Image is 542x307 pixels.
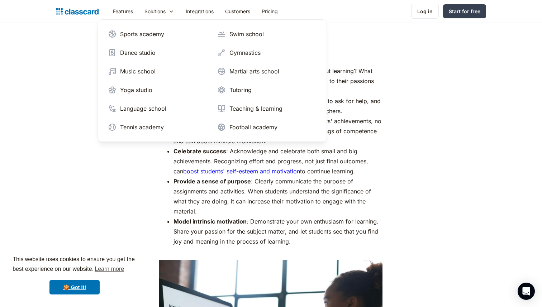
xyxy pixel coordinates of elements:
a: Music school [105,64,210,78]
a: Teaching & learning [214,101,319,116]
div: Yoga studio [120,86,152,94]
div: Teaching & learning [229,104,282,113]
div: Solutions [144,8,166,15]
a: boost students' self-esteem and motivation [183,168,300,175]
a: Tennis academy [105,120,210,134]
div: Swim school [229,30,264,38]
a: Swim school [214,27,319,41]
a: Customers [219,3,256,19]
div: Start for free [449,8,480,15]
strong: Celebrate success [173,148,226,155]
strong: Provide a sense of purpose [173,178,251,185]
div: Martial arts school [229,67,279,76]
a: Football academy [214,120,319,134]
a: Gymnastics [214,45,319,60]
div: Tutoring [229,86,252,94]
strong: Model intrinsic motivation [173,218,247,225]
div: Solutions [139,3,180,19]
div: Gymnastics [229,48,261,57]
li: : Clearly communicate the purpose of assignments and activities. When students understand the sig... [173,176,382,216]
a: Pricing [256,3,284,19]
div: cookieconsent [6,248,143,301]
div: Log in [417,8,433,15]
div: Football academy [229,123,277,131]
a: Start for free [443,4,486,18]
a: Sports academy [105,27,210,41]
div: Music school [120,67,156,76]
a: dismiss cookie message [49,280,100,294]
div: Dance studio [120,48,156,57]
a: Tutoring [214,83,319,97]
span: This website uses cookies to ensure you get the best experience on our website. [13,255,137,274]
a: Integrations [180,3,219,19]
a: learn more about cookies [94,264,125,274]
a: home [56,6,99,16]
a: Language school [105,101,210,116]
nav: Solutions [98,19,327,142]
a: Martial arts school [214,64,319,78]
div: Tennis academy [120,123,164,131]
li: : Acknowledge and celebrate both small and big achievements. Recognizing effort and progress, not... [173,146,382,176]
div: Sports academy [120,30,164,38]
li: : Demonstrate your own enthusiasm for learning. Share your passion for the subject matter, and le... [173,216,382,256]
a: Yoga studio [105,83,210,97]
a: Features [107,3,139,19]
a: Dance studio [105,45,210,60]
div: Open Intercom Messenger [518,283,535,300]
div: Language school [120,104,166,113]
a: Log in [411,4,439,19]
